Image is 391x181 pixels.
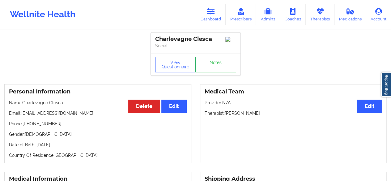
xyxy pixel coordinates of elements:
[225,37,236,42] img: Image%2Fplaceholer-image.png
[256,4,280,25] a: Admins
[306,4,334,25] a: Therapists
[9,100,187,106] p: Name: Charlevagne Clesca
[155,43,236,49] p: Social
[280,4,306,25] a: Coaches
[205,110,382,116] p: Therapist: [PERSON_NAME]
[205,100,382,106] p: Provider: N/A
[128,100,160,113] button: Delete
[381,72,391,97] a: Report Bug
[9,88,187,95] h3: Personal Information
[9,131,187,137] p: Gender: [DEMOGRAPHIC_DATA]
[205,88,382,95] h3: Medical Team
[9,110,187,116] p: Email: [EMAIL_ADDRESS][DOMAIN_NAME]
[155,36,236,43] div: Charlevagne Clesca
[357,100,382,113] button: Edit
[226,4,256,25] a: Prescribers
[196,4,226,25] a: Dashboard
[155,57,196,72] button: View Questionnaire
[161,100,186,113] button: Edit
[9,121,187,127] p: Phone: [PHONE_NUMBER]
[195,57,236,72] a: Notes
[334,4,366,25] a: Medications
[366,4,391,25] a: Account
[9,142,187,148] p: Date of Birth: [DATE]
[9,152,187,158] p: Country Of Residence: [GEOGRAPHIC_DATA]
